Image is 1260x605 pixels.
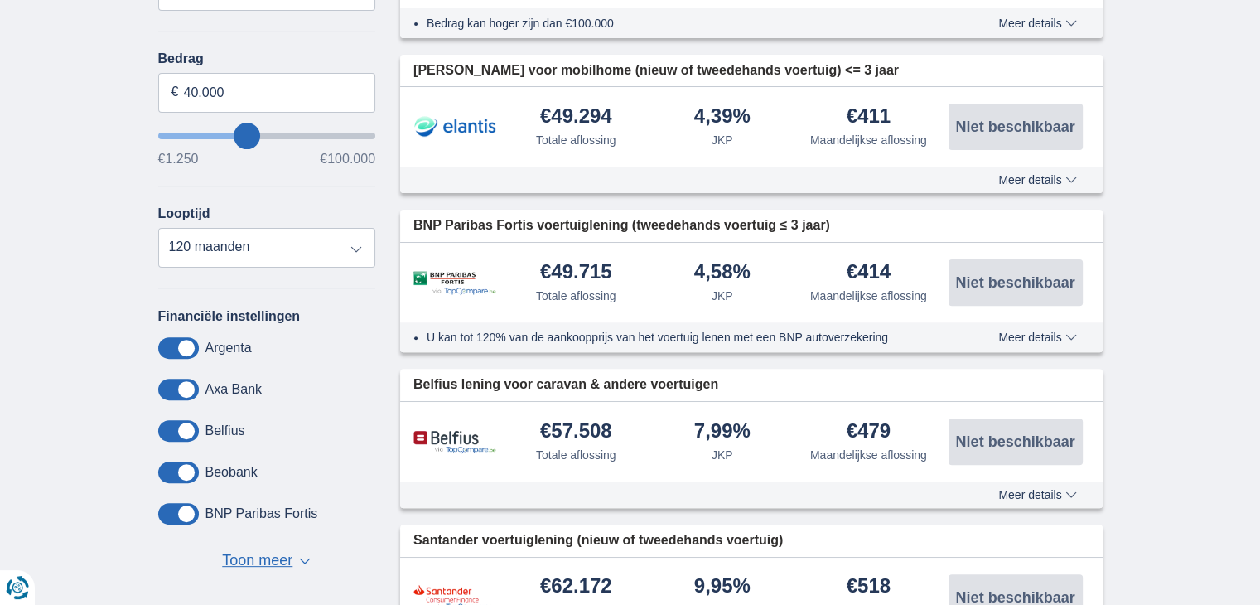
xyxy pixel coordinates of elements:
img: product.pl.alt Elantis [413,106,496,148]
span: Meer details [998,17,1076,29]
div: 4,39% [694,106,751,128]
span: €1.250 [158,152,199,166]
button: Meer details [986,17,1089,30]
label: Beobank [205,465,258,480]
button: Toon meer ▼ [217,549,316,573]
button: Niet beschikbaar [949,419,1083,465]
label: Axa Bank [205,382,262,397]
div: 9,95% [694,576,751,598]
button: Niet beschikbaar [949,104,1083,150]
label: Belfius [205,423,245,438]
img: product.pl.alt Belfius [413,430,496,454]
div: €518 [847,576,891,598]
label: Financiële instellingen [158,309,301,324]
span: Niet beschikbaar [955,119,1074,134]
span: € [171,83,179,102]
button: Niet beschikbaar [949,259,1083,306]
button: Meer details [986,173,1089,186]
div: €49.294 [540,106,612,128]
span: Santander voertuiglening (nieuw of tweedehands voertuig) [413,531,783,550]
span: BNP Paribas Fortis voertuiglening (tweedehands voertuig ≤ 3 jaar) [413,216,830,235]
div: €49.715 [540,262,612,284]
button: Meer details [986,331,1089,344]
span: €100.000 [320,152,375,166]
div: €414 [847,262,891,284]
div: Totale aflossing [536,288,616,304]
div: Maandelijkse aflossing [810,288,927,304]
button: Meer details [986,488,1089,501]
div: Maandelijkse aflossing [810,132,927,148]
div: JKP [712,288,733,304]
div: €62.172 [540,576,612,598]
div: JKP [712,132,733,148]
label: BNP Paribas Fortis [205,506,318,521]
div: 4,58% [694,262,751,284]
span: Meer details [998,489,1076,501]
span: Belfius lening voor caravan & andere voertuigen [413,375,718,394]
div: €479 [847,421,891,443]
div: Maandelijkse aflossing [810,447,927,463]
span: Niet beschikbaar [955,434,1074,449]
span: [PERSON_NAME] voor mobilhome (nieuw of tweedehands voertuig) <= 3 jaar [413,61,899,80]
div: 7,99% [694,421,751,443]
span: Niet beschikbaar [955,590,1074,605]
span: Toon meer [222,550,292,572]
div: €411 [847,106,891,128]
span: Meer details [998,332,1076,343]
input: wantToBorrow [158,133,376,139]
span: Meer details [998,174,1076,186]
label: Looptijd [158,206,210,221]
li: U kan tot 120% van de aankoopprijs van het voertuig lenen met een BNP autoverzekering [427,329,938,346]
li: Bedrag kan hoger zijn dan €100.000 [427,15,938,31]
div: €57.508 [540,421,612,443]
span: ▼ [299,558,311,564]
img: product.pl.alt BNP Paribas Fortis [413,271,496,295]
div: JKP [712,447,733,463]
label: Argenta [205,341,252,356]
label: Bedrag [158,51,376,66]
div: Totale aflossing [536,447,616,463]
div: Totale aflossing [536,132,616,148]
span: Niet beschikbaar [955,275,1074,290]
